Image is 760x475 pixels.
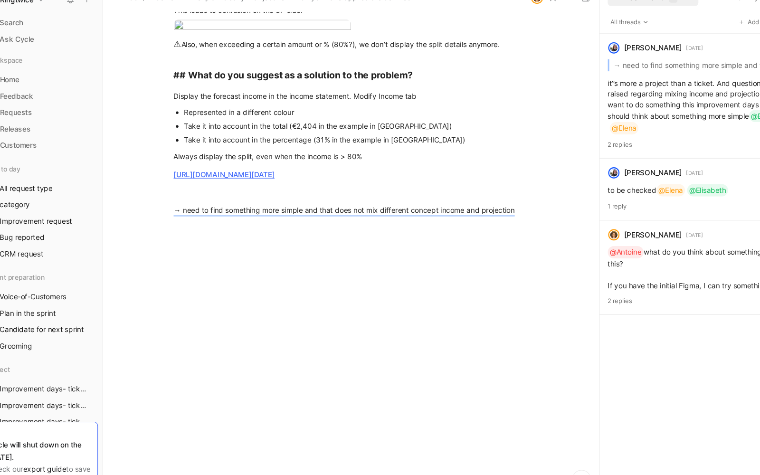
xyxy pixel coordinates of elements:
[4,368,110,382] a: Improvement days- tickets ready- React
[4,182,110,196] a: All request type
[4,164,110,257] div: Day to dayAll request typecategory🐌Improvement request🪲Bug reported🤖CRM request
[19,300,71,310] span: Plan in the sprint
[640,8,647,17] div: 3
[8,316,15,324] img: ♟️
[19,315,97,325] span: Candidate for next sprint
[669,5,753,20] div: Activity
[598,227,652,238] div: [PERSON_NAME]
[19,45,51,57] span: Ask Cycle
[4,127,110,141] a: Releases
[180,50,188,60] span: ⚠
[6,229,17,240] button: 🪲
[583,289,752,298] p: 2 replies
[19,144,53,154] span: Customers
[190,139,509,149] div: Take it into account in the percentage (31% in the example in [GEOGRAPHIC_DATA])
[19,230,60,239] span: Bug reported
[19,245,59,255] span: CRM request
[4,212,110,227] a: 🐌Improvement request
[4,96,110,111] a: Feedback
[19,84,37,93] span: Home
[180,98,509,108] div: Display the forecast income in the income statement. Modify Income tab
[4,383,110,398] a: Improvement days- tickets ready- backend
[19,10,50,19] h1: Ringtwice
[19,114,49,123] span: Requests
[9,421,105,444] div: Cycle will shut down on the [DATE].
[584,171,593,179] img: avatar
[4,350,110,364] div: Project
[4,28,110,43] div: Search
[8,66,40,75] span: Workspace
[8,352,28,362] span: Project
[9,444,105,467] div: Check our to save all your data in time.
[655,55,671,63] p: [DATE]
[190,126,509,136] div: Take it into account in the total (€2,404 in the example in [GEOGRAPHIC_DATA])
[4,44,110,58] a: Ask Cycle
[8,267,61,276] span: Sprint preparation
[19,129,47,139] span: Releases
[4,164,110,178] div: Day to day
[4,283,110,297] a: Voice-of-Customers
[4,81,110,95] a: Home
[4,265,110,279] div: Sprint preparation
[6,314,17,326] button: ♟️
[584,228,593,237] img: avatar
[6,244,17,256] button: 🤖
[19,370,100,380] span: Improvement days- tickets ready- React
[8,246,15,254] img: 🤖
[180,172,274,180] a: [URL][DOMAIN_NAME][DATE]
[19,331,49,340] span: Grooming
[655,171,671,179] p: [DATE]
[4,298,110,312] a: Plan in the sprint
[584,55,593,63] img: avatar
[4,243,110,257] a: 🤖CRM request
[180,205,497,213] mark: → need to find something more simple and that does not mix different concept income and projection
[585,30,621,40] span: All threads
[583,30,623,40] button: All threads
[583,5,667,20] div: Comments3
[180,154,509,164] div: Always display the split, even when the income is > 80%
[703,30,752,40] button: Add comment
[6,214,17,225] button: 🐌
[19,401,100,410] span: Improvement days- tickets ready-legacy
[8,332,15,339] img: 🤖
[19,30,41,41] span: Search
[4,328,110,342] a: 🤖Grooming
[8,231,15,238] img: 🪲
[180,49,509,62] div: Also, when exceeding a certain amount or % (80%?), we don’t display the split details anymore.
[4,313,110,327] a: ♟️Candidate for next sprint
[4,112,110,126] a: Requests
[19,199,47,209] span: category
[583,201,752,211] p: 1 reply
[124,7,150,18] button: Add
[158,7,401,18] span: Income limit - explain clearly that jobs for which you have applied are counted
[712,30,750,40] span: Add comment
[598,53,652,65] div: [PERSON_NAME]
[513,8,522,17] img: avatar
[190,114,509,123] div: Represented in a different colour
[19,215,86,224] span: Improvement request
[8,216,15,223] img: 🐌
[41,446,81,454] a: export guide
[19,99,50,108] span: Feedback
[19,285,81,294] span: Voice-of-Customers
[655,228,671,237] p: [DATE]
[6,9,16,19] img: Ringtwice
[180,79,402,89] strong: ## What do you suggest as a solution to the problem?
[4,63,110,77] div: Workspace
[583,144,752,153] p: 2 replies
[6,330,17,341] button: 🤖
[4,228,110,242] a: 🪲Bug reported
[598,169,652,180] div: [PERSON_NAME]
[4,350,110,443] div: ProjectImprovement days- tickets ready- ReactImprovement days- tickets ready- backendImprovement ...
[4,197,110,211] a: category
[4,8,63,21] button: RingtwiceRingtwice
[8,166,38,176] span: Day to day
[152,7,154,18] span: /
[19,184,68,194] span: All request type
[4,399,110,413] a: Improvement days- tickets ready-legacy
[19,386,101,395] span: Improvement days- tickets ready- backend
[4,142,110,156] a: Customers
[180,33,345,46] img: IMG_4072.jpeg
[4,265,110,342] div: Sprint preparationVoice-of-CustomersPlan in the sprint♟️Candidate for next sprint🤖Grooming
